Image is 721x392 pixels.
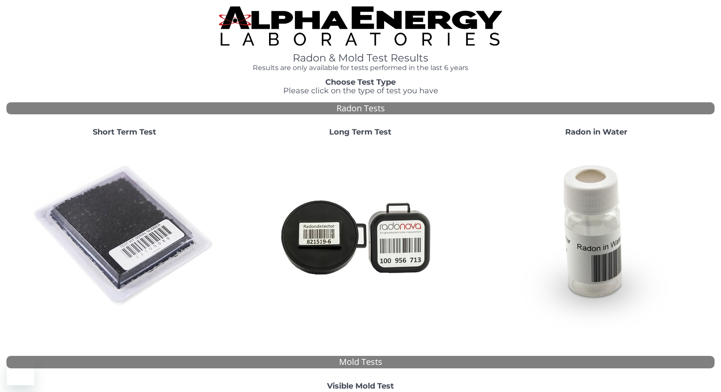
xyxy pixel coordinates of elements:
div: Mold Tests [6,356,715,368]
img: ShortTerm.jpg [32,144,217,328]
strong: Long Term Test [329,127,391,137]
strong: Visible Mold Test [327,381,394,391]
strong: Radon in Water [565,127,627,137]
div: Radon Tests [6,102,715,115]
iframe: Button to launch messaging window [7,358,34,385]
img: RadoninWater.jpg [504,144,689,328]
img: TightCrop.jpg [219,6,502,46]
strong: Choose Test Type [325,77,396,87]
span: Please click on the type of test you have [283,86,438,95]
h1: Radon & Mold Test Results [219,52,502,64]
img: Radtrak2vsRadtrak3.jpg [268,144,453,328]
strong: Short Term Test [93,127,156,137]
h4: Results are only available for tests performed in the last 6 years [219,64,502,72]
